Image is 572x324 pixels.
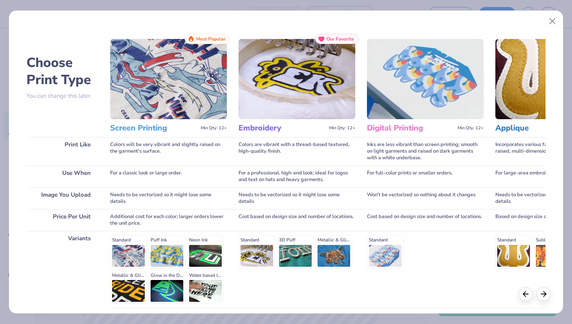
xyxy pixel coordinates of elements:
span: Most Popular [196,36,226,42]
div: Colors will be very vibrant and slightly raised on the garment's surface. [110,137,227,166]
span: Min Qty: 12+ [201,125,227,131]
div: Won't be vectorized so nothing about it changes [367,187,484,209]
button: Close [545,14,560,29]
div: Image You Upload [26,187,98,209]
div: Print Like [26,137,98,166]
div: Colors are vibrant with a thread-based textured, high-quality finish. [239,137,355,166]
span: Min Qty: 12+ [329,125,355,131]
div: Needs to be vectorized so it might lose some details [110,187,227,209]
h2: Choose Print Type [26,54,98,88]
span: Our Favorite [326,36,354,42]
div: For a professional, high-end look; ideal for logos and text on hats and heavy garments. [239,166,355,187]
div: For a classic look or large order. [110,166,227,187]
div: Cost based on design size and number of locations. [239,209,355,231]
div: Use When [26,166,98,187]
div: For full-color prints or smaller orders. [367,166,484,187]
div: Inks are less vibrant than screen printing; smooth on light garments and raised on dark garments ... [367,137,484,166]
h3: Embroidery [239,123,326,133]
div: Variants [26,231,98,308]
span: Min Qty: 12+ [458,125,484,131]
img: Screen Printing [110,39,227,119]
h3: Screen Printing [110,123,198,133]
img: Digital Printing [367,39,484,119]
p: You can change this later. [26,93,98,99]
div: Price Per Unit [26,209,98,231]
div: Additional cost for each color; larger orders lower the unit price. [110,209,227,231]
div: Cost based on design size and number of locations. [367,209,484,231]
img: Embroidery [239,39,355,119]
h3: Digital Printing [367,123,454,133]
div: Needs to be vectorized so it might lose some details [239,187,355,209]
